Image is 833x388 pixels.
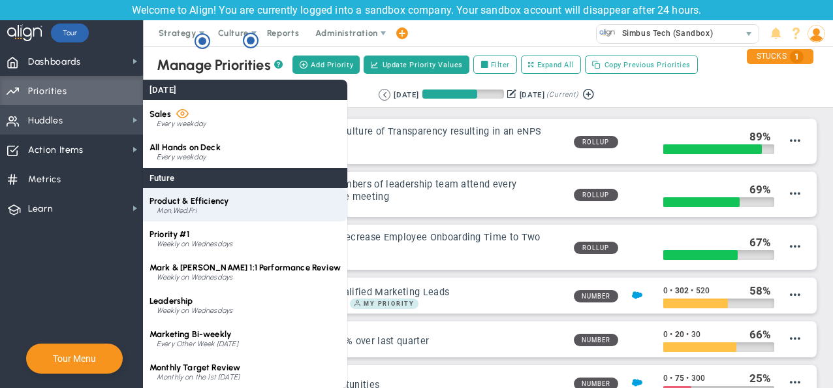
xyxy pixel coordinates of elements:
[28,166,61,193] span: Metrics
[143,80,347,100] div: [DATE]
[253,286,563,299] h3: Create 520 Sales Qualified Marketing Leads
[616,25,713,42] span: Simbus Tech (Sandbox)
[749,183,762,196] span: 69
[157,374,341,381] div: Monthly on the 1st [DATE]
[28,107,63,135] span: Huddles
[749,182,775,197] div: %
[394,89,418,101] div: [DATE]
[574,189,618,201] span: Rollup
[159,28,196,38] span: Strategy
[749,372,762,385] span: 25
[364,56,469,74] button: Update Priority Values
[157,154,341,161] div: Every weekday
[663,330,668,339] span: 0
[49,353,100,364] button: Tour Menu
[585,56,698,74] button: Copy Previous Priorities
[546,89,578,101] span: (Current)
[253,178,563,203] h3: Kick off Align - 2 members of leadership team attend every accountability course meeting
[749,236,762,249] span: 67
[422,89,504,99] div: Period Progress: 67% Day 61 of 90 with 29 remaining.
[157,56,283,74] div: Manage Priorities
[749,328,762,341] span: 66
[686,374,689,383] span: •
[311,59,353,71] span: Add Priority
[749,130,762,143] span: 89
[605,59,691,71] span: Copy Previous Priorities
[28,48,81,76] span: Dashboards
[749,371,775,385] div: %
[749,283,775,298] div: %
[315,28,377,38] span: Administration
[149,142,221,152] span: All Hands on Deck
[253,125,563,150] h3: #1 Thing - Create a culture of Transparency resulting in an eNPS score increase of 10
[149,263,341,272] span: Mark & [PERSON_NAME] 1:1 Performance Review
[149,196,228,206] span: Product & Efficiency
[749,235,775,250] div: %
[218,28,249,38] span: Culture
[670,286,672,295] span: •
[292,56,360,74] button: Add Priority
[149,109,171,119] span: Sales
[675,330,684,339] span: 20
[28,78,67,105] span: Priorities
[663,374,668,383] span: 0
[28,195,53,223] span: Learn
[808,25,825,42] img: 209012.Person.photo
[157,340,341,348] div: Every Other Week [DATE]
[473,56,517,74] label: Filter
[28,137,84,164] span: Action Items
[350,299,418,309] span: My Priority
[749,129,775,144] div: %
[686,330,689,339] span: •
[675,286,689,295] span: 302
[149,229,189,239] span: Priority #1
[574,290,618,302] span: Number
[632,378,642,388] img: Salesforce Enabled<br />Sandbox: Quarterly Leads and Opportunities
[749,327,775,342] div: %
[149,329,231,339] span: Marketing Bi-weekly
[149,363,240,372] span: Monthly Target Review
[599,25,616,41] img: 33506.Company.photo
[696,286,710,295] span: 520
[364,300,415,307] span: My Priority
[149,296,193,306] span: Leadership
[747,49,813,64] div: STUCKS
[157,120,341,128] div: Every weekday
[766,20,786,46] li: Announcements
[537,59,574,71] span: Expand All
[157,307,341,315] div: Weekly on Wednesdays
[749,284,762,297] span: 58
[574,334,618,346] span: Number
[670,374,672,383] span: •
[790,50,804,63] span: 1
[143,168,347,188] div: Future
[691,286,693,295] span: •
[632,290,642,300] img: Salesforce Enabled<br />Sandbox: Quarterly Leads and Opportunities
[520,89,544,101] div: [DATE]
[253,231,563,256] h3: Training Program - Decrease Employee Onboarding Time to Two Months
[157,274,341,282] div: Weekly on Wednesdays
[663,286,668,295] span: 0
[786,20,806,46] li: Help & Frequently Asked Questions (FAQ)
[675,374,684,383] span: 75
[176,106,189,119] span: Viewer
[157,207,341,215] div: Mon,Wed,Fri
[574,242,618,254] span: Rollup
[691,330,700,339] span: 30
[740,25,759,43] span: select
[260,20,306,46] span: Reports
[253,335,563,348] h3: Increase Sales by 30% over last quarter
[691,374,705,383] span: 300
[383,59,463,71] span: Update Priority Values
[157,240,341,248] div: Weekly on Wednesdays
[574,136,618,148] span: Rollup
[379,89,390,101] button: Go to previous period
[670,330,672,339] span: •
[521,56,581,74] button: Expand All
